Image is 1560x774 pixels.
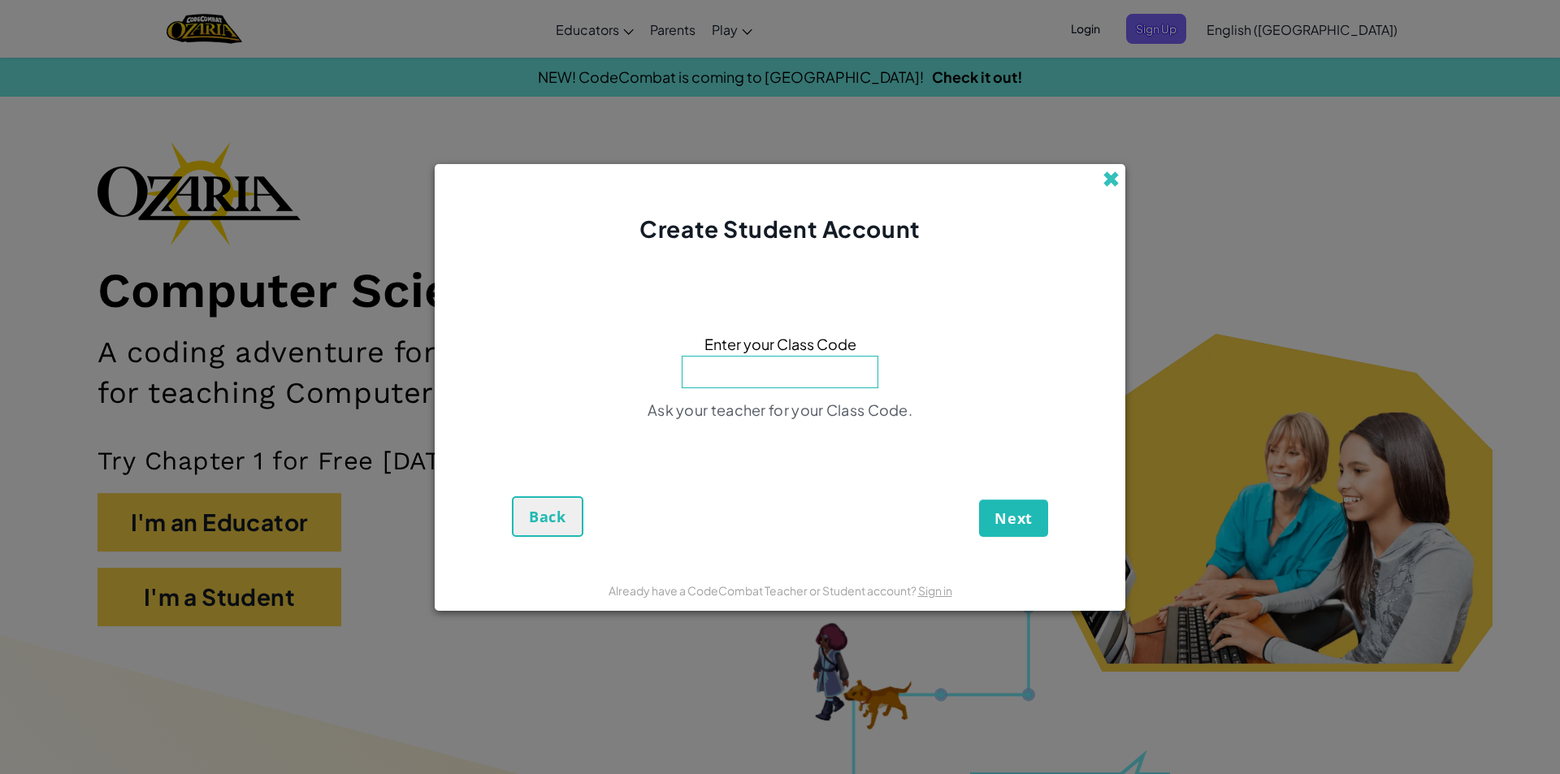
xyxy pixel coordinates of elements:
[994,508,1033,528] span: Next
[979,499,1048,537] button: Next
[639,214,920,243] span: Create Student Account
[704,332,856,356] span: Enter your Class Code
[609,583,918,598] span: Already have a CodeCombat Teacher or Student account?
[648,400,912,419] span: Ask your teacher for your Class Code.
[529,507,566,526] span: Back
[918,583,952,598] a: Sign in
[512,496,583,537] button: Back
